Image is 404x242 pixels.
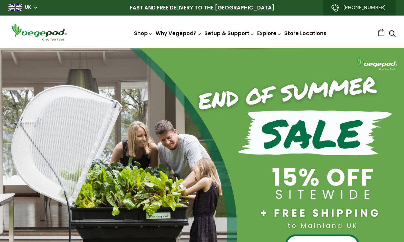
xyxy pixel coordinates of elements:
a: Why Vegepod? [156,30,202,37]
a: Store Locations [284,30,327,37]
a: Setup & Support [204,30,254,37]
a: Explore [257,30,282,37]
a: Shop [134,30,153,37]
img: gb_large.png [8,4,22,11]
a: UK [25,4,31,11]
img: Vegepod [8,22,69,42]
a: Search [389,31,396,38]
